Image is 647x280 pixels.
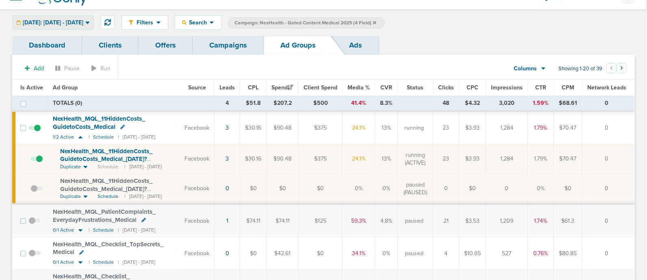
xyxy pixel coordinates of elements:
[433,204,459,237] td: 21
[343,174,375,204] td: 0%
[20,84,43,91] span: Is Active
[398,174,433,204] td: paused (PAUSED)
[582,96,635,111] td: 0
[554,237,582,269] td: $80.85
[133,19,156,26] span: Filters
[267,204,299,237] td: $74.11
[617,63,627,73] button: Go to next page
[118,134,155,140] small: | [DATE] - [DATE]
[20,63,48,74] button: Add
[180,204,215,237] td: Facebook
[53,259,74,265] span: 0/1 Active
[486,237,528,269] td: 527
[53,208,156,224] span: NexHealth_ MQL_ PatientComplaints_ EverydayFrustrations_ Medical
[343,144,375,174] td: 24.1%
[582,237,635,269] td: 0
[124,163,162,170] small: | [DATE] - [DATE]
[405,124,424,132] span: running
[433,111,459,144] td: 23
[226,124,229,131] a: 3
[234,20,376,26] span: Campaign: NexHealth - Gated Content Medical 2025 (4 Field)
[240,111,267,144] td: $30.16
[271,84,293,91] span: Spend
[582,174,635,204] td: 0
[375,111,398,144] td: 13%
[267,111,299,144] td: $90.48
[486,174,528,204] td: 0
[554,204,582,237] td: $61.3
[299,237,343,269] td: $0
[528,144,554,174] td: 1.79%
[398,144,433,174] td: running (ACTIVE)
[375,174,398,204] td: 0%
[433,96,459,111] td: 48
[558,65,602,72] span: Showing 1-20 of 39
[459,111,486,144] td: $3.93
[98,193,118,200] span: Schedule
[180,174,215,204] td: Facebook
[187,19,210,26] span: Search
[343,111,375,144] td: 24.1%
[514,65,537,73] span: Columns
[48,96,215,111] td: TOTALS (0)
[486,144,528,174] td: 1,284
[459,204,486,237] td: $3.53
[23,20,83,26] span: [DATE]: [DATE] - [DATE]
[240,96,267,111] td: $51.8
[240,237,267,269] td: $0
[375,237,398,269] td: 0%
[180,111,215,144] td: Facebook
[188,84,206,91] span: Source
[528,111,554,144] td: 1.79%
[467,84,478,91] span: CPC
[606,64,627,74] ul: Pagination
[53,227,74,233] span: 0/1 Active
[380,84,392,91] span: CVR
[226,217,228,224] a: 1
[459,144,486,174] td: $3.93
[139,36,193,55] a: Offers
[267,96,299,111] td: $207.2
[459,237,486,269] td: $10.65
[240,204,267,237] td: $74.11
[60,163,81,170] span: Duplicate
[53,115,145,130] span: NexHealth_ MQL_ 11HiddenCosts_ GuidetoCosts_ Medical
[93,259,114,265] small: Schedule
[528,204,554,237] td: 1.74%
[438,84,454,91] span: Clicks
[93,134,114,140] small: Schedule
[587,84,626,91] span: Network Leads
[554,111,582,144] td: $70.47
[405,250,424,258] span: paused
[375,144,398,174] td: 13%
[304,84,337,91] span: Client Spend
[215,96,240,111] td: 4
[299,96,343,111] td: $500
[53,84,78,91] span: Ad Group
[486,204,528,237] td: 1,209
[180,237,215,269] td: Facebook
[535,84,546,91] span: CTR
[582,111,635,144] td: 0
[82,36,139,55] a: Clients
[34,65,44,72] span: Add
[347,84,370,91] span: Media %
[60,148,152,171] span: NexHealth_ MQL_ 11HiddenCosts_ GuidetoCosts_ Medical_ [DATE]?id=183&cmp_ id=9658082
[375,96,398,111] td: 8.3%
[267,237,299,269] td: $42.61
[343,237,375,269] td: 34.1%
[407,84,424,91] span: Status
[124,193,162,200] small: | [DATE] - [DATE]
[226,155,229,162] a: 3
[12,36,82,55] a: Dashboard
[193,36,264,55] a: Campaigns
[226,185,229,192] a: 0
[528,237,554,269] td: 0.76%
[554,174,582,204] td: $0
[53,134,74,140] span: 1/2 Active
[226,250,229,257] a: 0
[343,96,375,111] td: 41.4%
[60,193,81,200] span: Duplicate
